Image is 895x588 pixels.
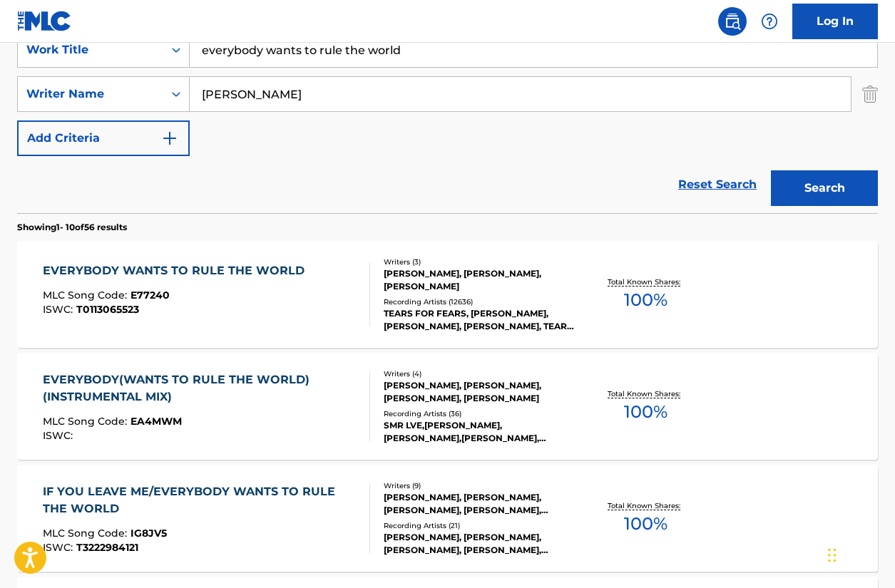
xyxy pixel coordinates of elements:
[624,399,668,425] span: 100 %
[384,480,575,491] div: Writers ( 9 )
[624,287,668,313] span: 100 %
[792,4,878,39] a: Log In
[26,86,155,103] div: Writer Name
[17,353,878,460] a: EVERYBODY(WANTS TO RULE THE WORLD)(INSTRUMENTAL MIX)MLC Song Code:EA4MWMISWC:Writers (4)[PERSON_N...
[384,408,575,419] div: Recording Artists ( 36 )
[384,307,575,333] div: TEARS FOR FEARS, [PERSON_NAME], [PERSON_NAME], [PERSON_NAME], TEARS FOR FEARS, TEARS FOR FEARS, T...
[761,13,778,30] img: help
[671,169,764,200] a: Reset Search
[43,371,358,406] div: EVERYBODY(WANTS TO RULE THE WORLD)(INSTRUMENTAL MIX)
[76,303,139,316] span: T0113065523
[43,429,76,442] span: ISWC :
[384,267,575,293] div: [PERSON_NAME], [PERSON_NAME], [PERSON_NAME]
[17,120,190,156] button: Add Criteria
[724,13,741,30] img: search
[384,368,575,379] div: Writers ( 4 )
[43,527,131,540] span: MLC Song Code :
[131,527,167,540] span: IG8JV5
[43,289,131,301] span: MLC Song Code :
[43,483,358,517] div: IF YOU LEAVE ME/EVERYBODY WANTS TO RULE THE WORLD
[384,531,575,557] div: [PERSON_NAME], [PERSON_NAME], [PERSON_NAME], [PERSON_NAME], [PERSON_NAME]
[17,221,127,234] p: Showing 1 - 10 of 56 results
[718,7,747,36] a: Public Search
[608,500,684,511] p: Total Known Shares:
[17,241,878,348] a: EVERYBODY WANTS TO RULE THE WORLDMLC Song Code:E77240ISWC:T0113065523Writers (3)[PERSON_NAME], [P...
[76,541,138,554] span: T3222984121
[43,415,131,428] span: MLC Song Code :
[384,520,575,531] div: Recording Artists ( 21 )
[131,415,182,428] span: EA4MWM
[384,296,575,307] div: Recording Artists ( 12636 )
[755,7,784,36] div: Help
[384,257,575,267] div: Writers ( 3 )
[608,277,684,287] p: Total Known Shares:
[43,262,312,279] div: EVERYBODY WANTS TO RULE THE WORLD
[131,289,170,301] span: E77240
[608,388,684,399] p: Total Known Shares:
[384,379,575,405] div: [PERSON_NAME], [PERSON_NAME], [PERSON_NAME], [PERSON_NAME]
[624,511,668,537] span: 100 %
[384,491,575,517] div: [PERSON_NAME], [PERSON_NAME], [PERSON_NAME], [PERSON_NAME], [PERSON_NAME] [PERSON_NAME], [PERSON_...
[771,170,878,206] button: Search
[17,465,878,572] a: IF YOU LEAVE ME/EVERYBODY WANTS TO RULE THE WORLDMLC Song Code:IG8JV5ISWC:T3222984121Writers (9)[...
[43,541,76,554] span: ISWC :
[26,41,155,58] div: Work Title
[384,419,575,445] div: SMR LVE,[PERSON_NAME], [PERSON_NAME],[PERSON_NAME], [PERSON_NAME],[PERSON_NAME], [PERSON_NAME],[P...
[161,130,178,147] img: 9d2ae6d4665cec9f34b9.svg
[17,32,878,213] form: Search Form
[828,534,837,577] div: Drag
[17,11,72,31] img: MLC Logo
[862,76,878,112] img: Delete Criterion
[824,520,895,588] iframe: Chat Widget
[43,303,76,316] span: ISWC :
